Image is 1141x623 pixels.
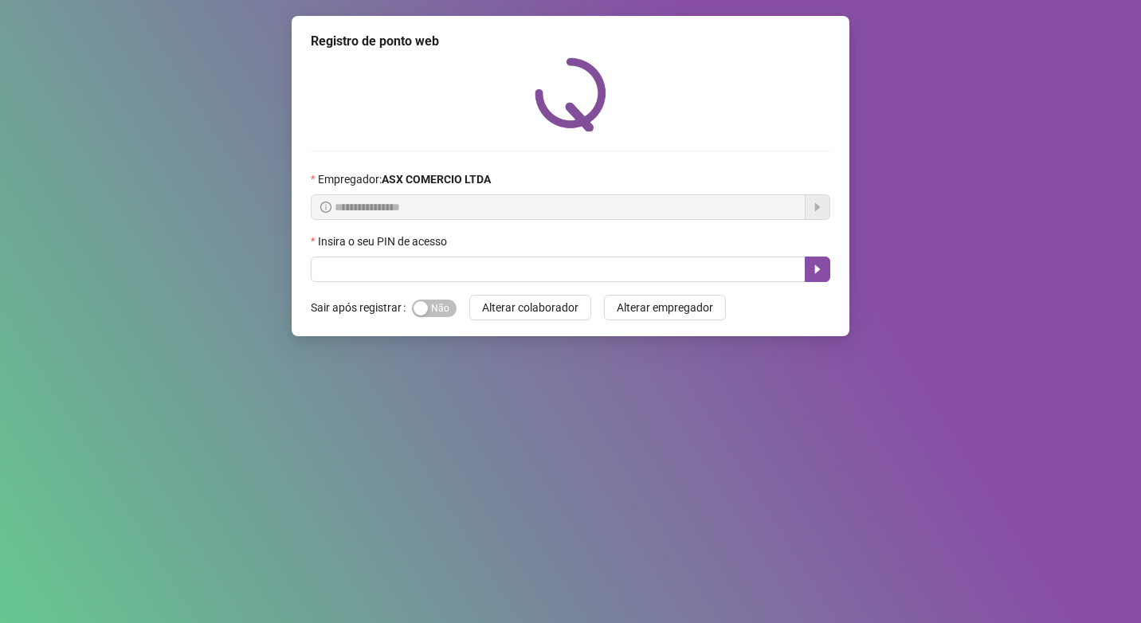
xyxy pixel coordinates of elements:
span: Alterar empregador [617,299,713,316]
label: Sair após registrar [311,295,412,320]
button: Alterar empregador [604,295,726,320]
div: Registro de ponto web [311,32,830,51]
img: QRPoint [535,57,606,131]
strong: ASX COMERCIO LTDA [382,173,491,186]
span: caret-right [811,263,824,276]
span: Alterar colaborador [482,299,578,316]
label: Insira o seu PIN de acesso [311,233,457,250]
span: Empregador : [318,170,491,188]
button: Alterar colaborador [469,295,591,320]
span: info-circle [320,202,331,213]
